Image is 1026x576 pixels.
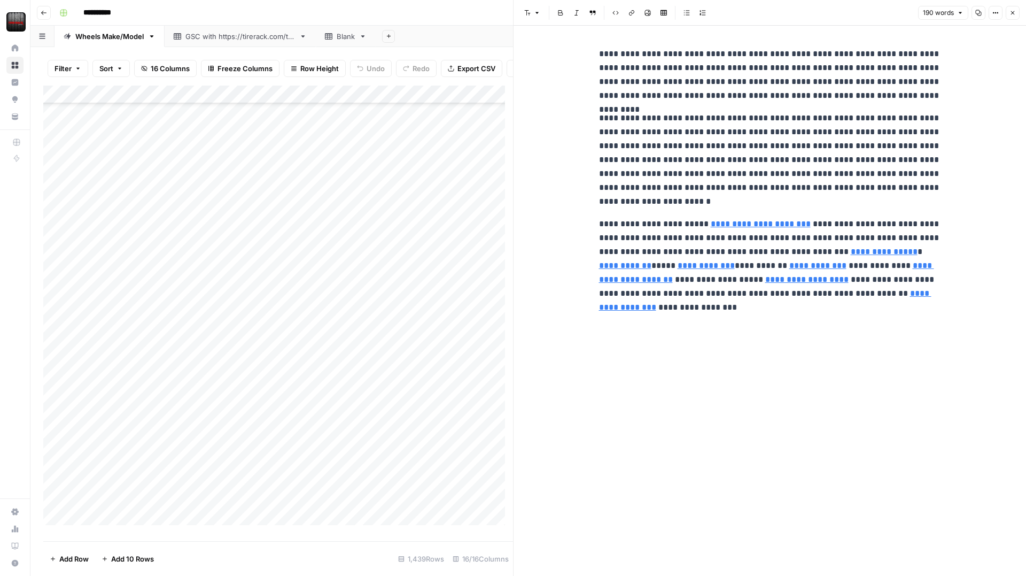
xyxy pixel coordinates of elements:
button: Workspace: Tire Rack [6,9,24,35]
button: Sort [92,60,130,77]
span: Row Height [300,63,339,74]
span: Export CSV [457,63,495,74]
button: 16 Columns [134,60,197,77]
button: Export CSV [441,60,502,77]
a: Usage [6,520,24,537]
span: Redo [413,63,430,74]
div: 16/16 Columns [448,550,513,567]
span: Freeze Columns [217,63,273,74]
div: 1,439 Rows [394,550,448,567]
span: Sort [99,63,113,74]
div: Blank [337,31,355,42]
a: Your Data [6,108,24,125]
span: Add 10 Rows [111,554,154,564]
button: Redo [396,60,437,77]
button: Undo [350,60,392,77]
button: 190 words [918,6,968,20]
div: Wheels Make/Model [75,31,144,42]
a: Wheels Make/Model [55,26,165,47]
a: Home [6,40,24,57]
a: Browse [6,57,24,74]
a: GSC with [URL][DOMAIN_NAME] [165,26,316,47]
a: Insights [6,74,24,91]
a: Blank [316,26,376,47]
button: Freeze Columns [201,60,279,77]
a: Settings [6,503,24,520]
button: Add Row [43,550,95,567]
span: Add Row [59,554,89,564]
img: Tire Rack Logo [6,12,26,32]
span: 16 Columns [151,63,190,74]
span: Filter [55,63,72,74]
span: Undo [367,63,385,74]
span: 190 words [923,8,954,18]
a: Opportunities [6,91,24,108]
button: Add 10 Rows [95,550,160,567]
button: Help + Support [6,555,24,572]
div: GSC with [URL][DOMAIN_NAME] [185,31,295,42]
button: Row Height [284,60,346,77]
a: Learning Hub [6,537,24,555]
button: Filter [48,60,88,77]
